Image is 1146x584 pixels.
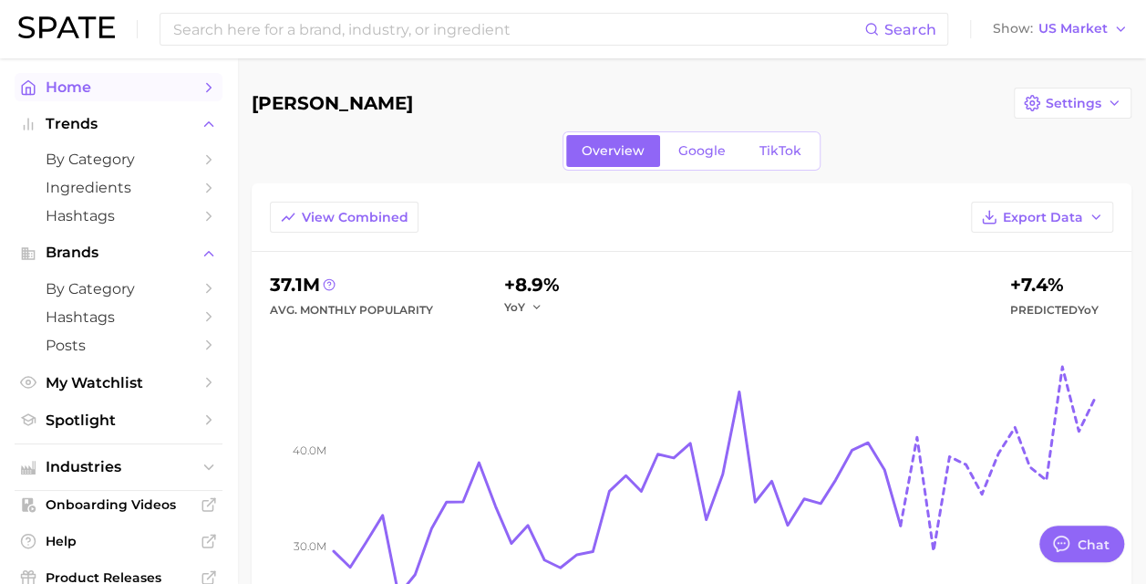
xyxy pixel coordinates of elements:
a: by Category [15,275,222,303]
span: Hashtags [46,207,191,224]
span: Predicted [1010,299,1099,321]
a: Ingredients [15,173,222,202]
button: Brands [15,239,222,266]
span: by Category [46,280,191,297]
a: Home [15,73,222,101]
a: My Watchlist [15,369,222,397]
div: Avg. Monthly Popularity [270,299,433,321]
div: +8.9% [504,270,560,299]
span: by Category [46,151,191,168]
span: Trends [46,116,191,132]
span: Google [678,143,726,159]
span: My Watchlist [46,374,191,391]
span: Overview [582,143,645,159]
span: Export Data [1003,210,1083,225]
input: Search here for a brand, industry, or ingredient [171,14,864,45]
tspan: 30.0m [294,539,326,553]
a: TikTok [744,135,817,167]
a: Posts [15,331,222,360]
span: Help [46,533,191,549]
a: Overview [566,135,660,167]
a: Hashtags [15,303,222,331]
button: View Combined [270,202,418,233]
a: Onboarding Videos [15,491,222,518]
a: by Category [15,145,222,173]
span: TikTok [759,143,801,159]
span: Show [993,24,1033,34]
span: Industries [46,459,191,475]
a: Help [15,527,222,555]
span: US Market [1038,24,1108,34]
span: Ingredients [46,179,191,196]
button: ShowUS Market [988,17,1132,41]
span: Settings [1046,96,1101,111]
button: Export Data [971,202,1113,233]
a: Hashtags [15,202,222,230]
div: +7.4% [1010,270,1099,299]
button: Settings [1014,88,1131,119]
span: Posts [46,337,191,354]
button: Industries [15,454,222,481]
img: SPATE [18,16,115,38]
span: Spotlight [46,412,191,429]
a: Spotlight [15,406,222,434]
span: Onboarding Videos [46,496,191,513]
span: Brands [46,245,191,261]
span: Search [884,21,936,38]
tspan: 40.0m [293,443,326,457]
div: 37.1m [270,270,433,299]
a: Google [663,135,741,167]
span: Hashtags [46,308,191,326]
button: YoY [504,299,543,315]
span: YoY [504,299,525,315]
span: YoY [1078,303,1099,317]
button: Trends [15,110,222,138]
span: View Combined [302,210,408,225]
h1: [PERSON_NAME] [252,93,413,113]
span: Home [46,78,191,96]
